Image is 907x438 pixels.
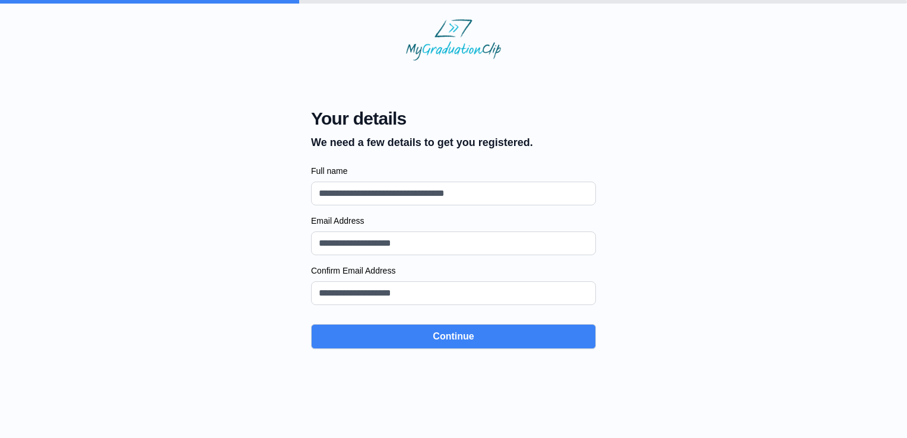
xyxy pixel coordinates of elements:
button: Continue [311,324,596,349]
label: Confirm Email Address [311,265,596,277]
label: Full name [311,165,596,177]
label: Email Address [311,215,596,227]
span: Your details [311,108,533,129]
img: MyGraduationClip [406,19,501,61]
p: We need a few details to get you registered. [311,134,533,151]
